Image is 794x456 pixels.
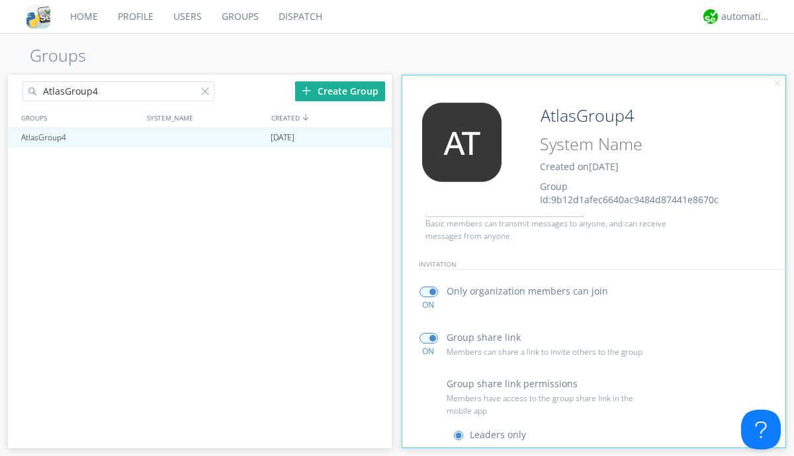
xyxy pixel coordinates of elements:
[540,180,719,206] span: Group Id: 9b12d1afec6640ac9484d87441e8670c
[302,86,311,95] img: plus.svg
[741,410,781,449] iframe: Toggle Customer Support
[447,345,658,358] p: Members can share a link to invite others to the group
[589,160,619,173] span: [DATE]
[535,103,749,129] input: Group Name
[535,132,749,157] input: System Name
[414,345,443,357] div: ON
[447,377,578,391] p: Group share link permissions
[295,81,385,101] div: Create Group
[268,108,393,127] div: CREATED
[703,9,718,24] img: d2d01cd9b4174d08988066c6d424eccd
[412,103,511,182] img: 373638.png
[271,128,294,148] span: [DATE]
[540,160,619,173] span: Created on
[447,330,521,345] p: Group share link
[721,10,771,23] div: automation+atlas
[144,108,268,127] div: SYSTEM_NAME
[447,392,658,417] p: Members have access to the group share link in the mobile app
[22,81,214,101] input: Search groups
[419,259,786,270] p: invitation
[8,128,392,148] a: AtlasGroup4[DATE]
[26,5,50,28] img: cddb5a64eb264b2086981ab96f4c1ba7
[18,128,142,148] div: AtlasGroup4
[18,108,140,127] div: GROUPS
[414,299,443,310] div: ON
[773,79,782,88] img: cancel.svg
[447,284,608,298] p: Only organization members can join
[425,217,673,242] p: Basic members can transmit messages to anyone, and can receive messages from anyone.
[470,428,526,442] p: Leaders only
